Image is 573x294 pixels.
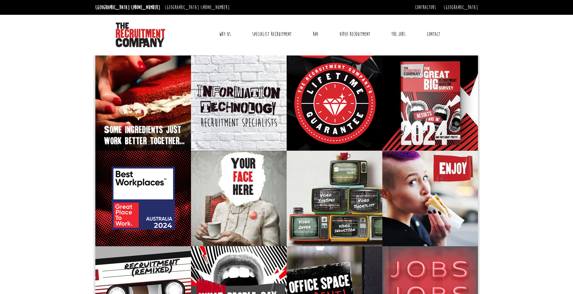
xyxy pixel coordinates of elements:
[247,27,296,42] a: Specialist Recruitment
[335,27,375,42] a: Video Recruitment
[444,4,478,11] a: [GEOGRAPHIC_DATA]
[201,4,230,11] a: [PHONE_NUMBER]
[94,2,162,12] li: [GEOGRAPHIC_DATA]:
[415,4,436,11] a: Contractors
[214,27,235,42] a: Why Us
[163,2,231,12] li: [GEOGRAPHIC_DATA]:
[387,27,410,42] a: The Jobs
[116,22,165,47] img: The Recruitment Company
[131,4,160,11] a: [PHONE_NUMBER]
[422,27,445,42] a: Contact
[308,27,323,42] a: RPO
